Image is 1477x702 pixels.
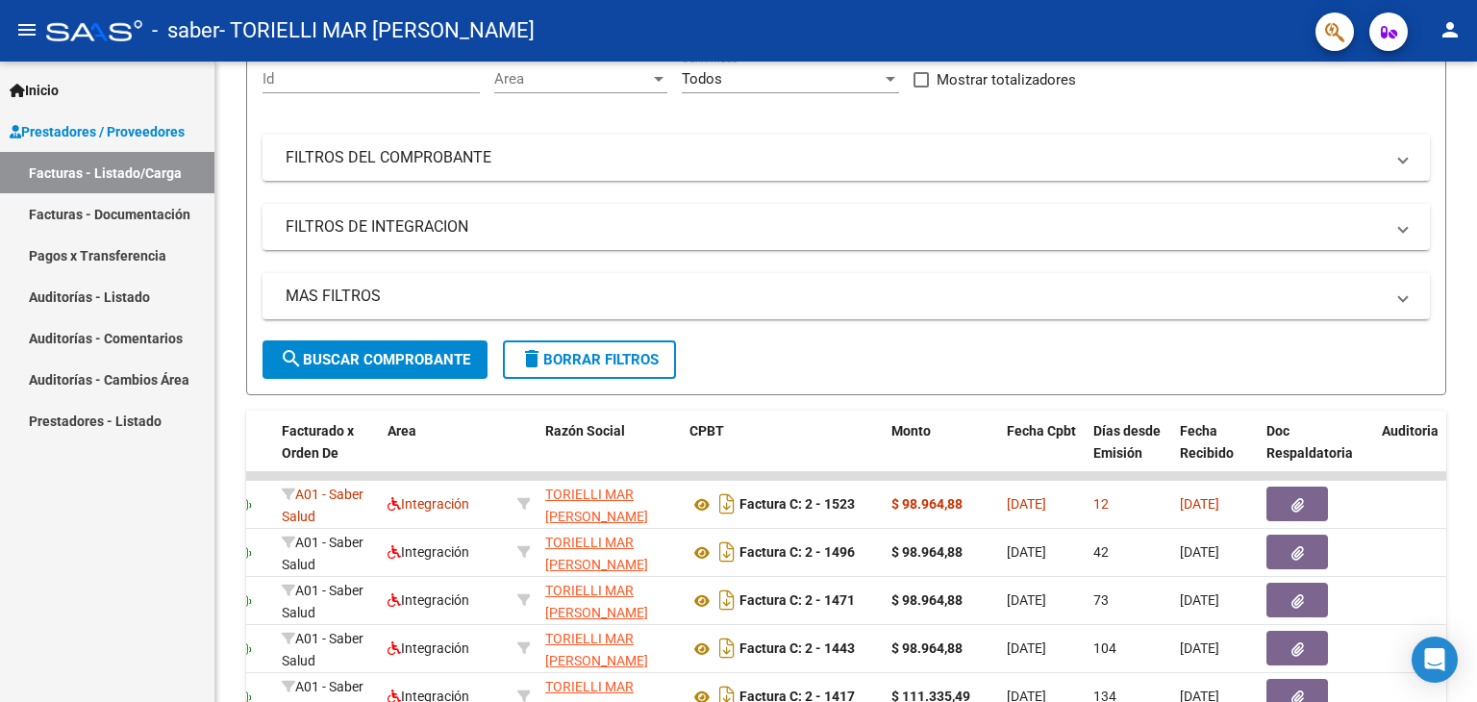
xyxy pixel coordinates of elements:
[286,216,1384,238] mat-panel-title: FILTROS DE INTEGRACION
[1086,411,1172,495] datatable-header-cell: Días desde Emisión
[999,411,1086,495] datatable-header-cell: Fecha Cpbt
[280,347,303,370] mat-icon: search
[1180,544,1219,560] span: [DATE]
[1172,411,1259,495] datatable-header-cell: Fecha Recibido
[682,70,722,88] span: Todos
[545,423,625,439] span: Razón Social
[1180,640,1219,656] span: [DATE]
[388,544,469,560] span: Integración
[538,411,682,495] datatable-header-cell: Razón Social
[545,484,674,524] div: 27231651565
[1093,592,1109,608] span: 73
[388,592,469,608] span: Integración
[388,423,416,439] span: Area
[1180,496,1219,512] span: [DATE]
[1093,423,1161,461] span: Días desde Emisión
[891,496,963,512] strong: $ 98.964,88
[1007,592,1046,608] span: [DATE]
[1093,640,1116,656] span: 104
[545,580,674,620] div: 27231651565
[1382,423,1439,439] span: Auditoria
[503,340,676,379] button: Borrar Filtros
[380,411,510,495] datatable-header-cell: Area
[891,592,963,608] strong: $ 98.964,88
[520,351,659,368] span: Borrar Filtros
[263,340,488,379] button: Buscar Comprobante
[714,585,739,615] i: Descargar documento
[15,18,38,41] mat-icon: menu
[282,423,354,461] span: Facturado x Orden De
[739,545,855,561] strong: Factura C: 2 - 1496
[1180,423,1234,461] span: Fecha Recibido
[545,628,674,668] div: 27231651565
[10,80,59,101] span: Inicio
[263,273,1430,319] mat-expansion-panel-header: MAS FILTROS
[286,147,1384,168] mat-panel-title: FILTROS DEL COMPROBANTE
[1259,411,1374,495] datatable-header-cell: Doc Respaldatoria
[263,135,1430,181] mat-expansion-panel-header: FILTROS DEL COMPROBANTE
[937,68,1076,91] span: Mostrar totalizadores
[884,411,999,495] datatable-header-cell: Monto
[10,121,185,142] span: Prestadores / Proveedores
[1007,640,1046,656] span: [DATE]
[1093,544,1109,560] span: 42
[689,423,724,439] span: CPBT
[714,489,739,519] i: Descargar documento
[388,496,469,512] span: Integración
[1007,423,1076,439] span: Fecha Cpbt
[1266,423,1353,461] span: Doc Respaldatoria
[739,593,855,609] strong: Factura C: 2 - 1471
[282,631,363,668] span: A01 - Saber Salud
[545,631,648,668] span: TORIELLI MAR [PERSON_NAME]
[1007,496,1046,512] span: [DATE]
[1439,18,1462,41] mat-icon: person
[1093,496,1109,512] span: 12
[1412,637,1458,683] div: Open Intercom Messenger
[545,532,674,572] div: 27231651565
[891,544,963,560] strong: $ 98.964,88
[263,204,1430,250] mat-expansion-panel-header: FILTROS DE INTEGRACION
[545,535,648,572] span: TORIELLI MAR [PERSON_NAME]
[494,70,650,88] span: Area
[739,497,855,513] strong: Factura C: 2 - 1523
[520,347,543,370] mat-icon: delete
[891,640,963,656] strong: $ 98.964,88
[282,583,363,620] span: A01 - Saber Salud
[714,633,739,664] i: Descargar documento
[282,487,363,524] span: A01 - Saber Salud
[682,411,884,495] datatable-header-cell: CPBT
[286,286,1384,307] mat-panel-title: MAS FILTROS
[545,487,648,524] span: TORIELLI MAR [PERSON_NAME]
[1180,592,1219,608] span: [DATE]
[280,351,470,368] span: Buscar Comprobante
[1007,544,1046,560] span: [DATE]
[152,10,219,52] span: - saber
[545,583,648,620] span: TORIELLI MAR [PERSON_NAME]
[714,537,739,567] i: Descargar documento
[891,423,931,439] span: Monto
[274,411,380,495] datatable-header-cell: Facturado x Orden De
[1374,411,1465,495] datatable-header-cell: Auditoria
[739,641,855,657] strong: Factura C: 2 - 1443
[219,10,535,52] span: - TORIELLI MAR [PERSON_NAME]
[388,640,469,656] span: Integración
[282,535,363,572] span: A01 - Saber Salud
